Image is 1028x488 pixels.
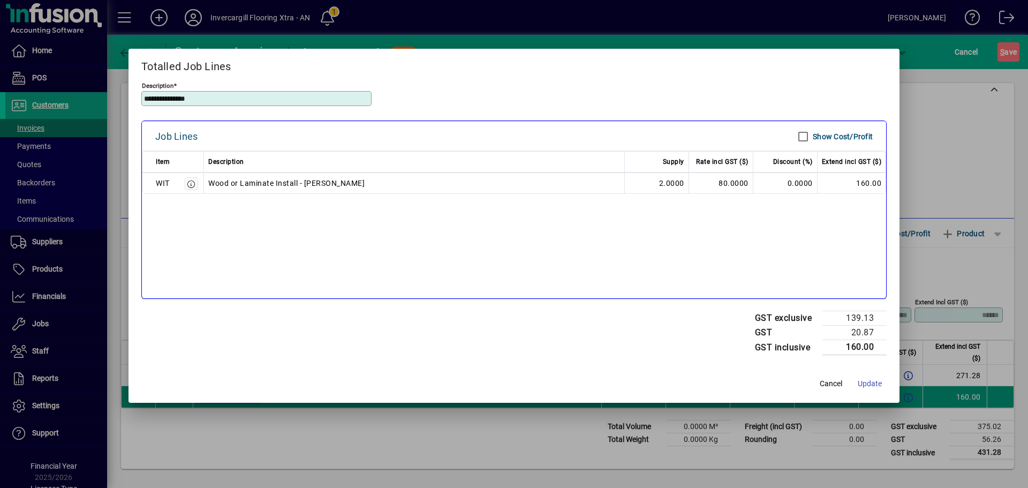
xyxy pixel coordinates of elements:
[811,131,873,142] label: Show Cost/Profit
[822,340,887,355] td: 160.00
[696,155,749,168] span: Rate incl GST ($)
[852,374,887,394] button: Update
[858,378,882,389] span: Update
[750,340,823,355] td: GST inclusive
[155,128,201,145] div: Job Lines
[750,311,823,326] td: GST exclusive
[625,172,689,194] td: 2.0000
[156,155,170,168] span: Item
[818,172,887,194] td: 160.00
[693,177,749,190] div: 80.0000
[753,172,818,194] td: 0.0000
[663,155,684,168] span: Supply
[750,326,823,340] td: GST
[156,177,170,190] div: WIT
[208,155,244,168] span: Description
[773,155,813,168] span: Discount (%)
[822,311,887,326] td: 139.13
[820,378,842,389] span: Cancel
[142,82,173,89] mat-label: Description
[204,172,625,194] td: Wood or Laminate Install - [PERSON_NAME]
[822,155,882,168] span: Extend incl GST ($)
[814,374,848,394] button: Cancel
[128,49,899,80] h2: Totalled Job Lines
[822,326,887,340] td: 20.87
